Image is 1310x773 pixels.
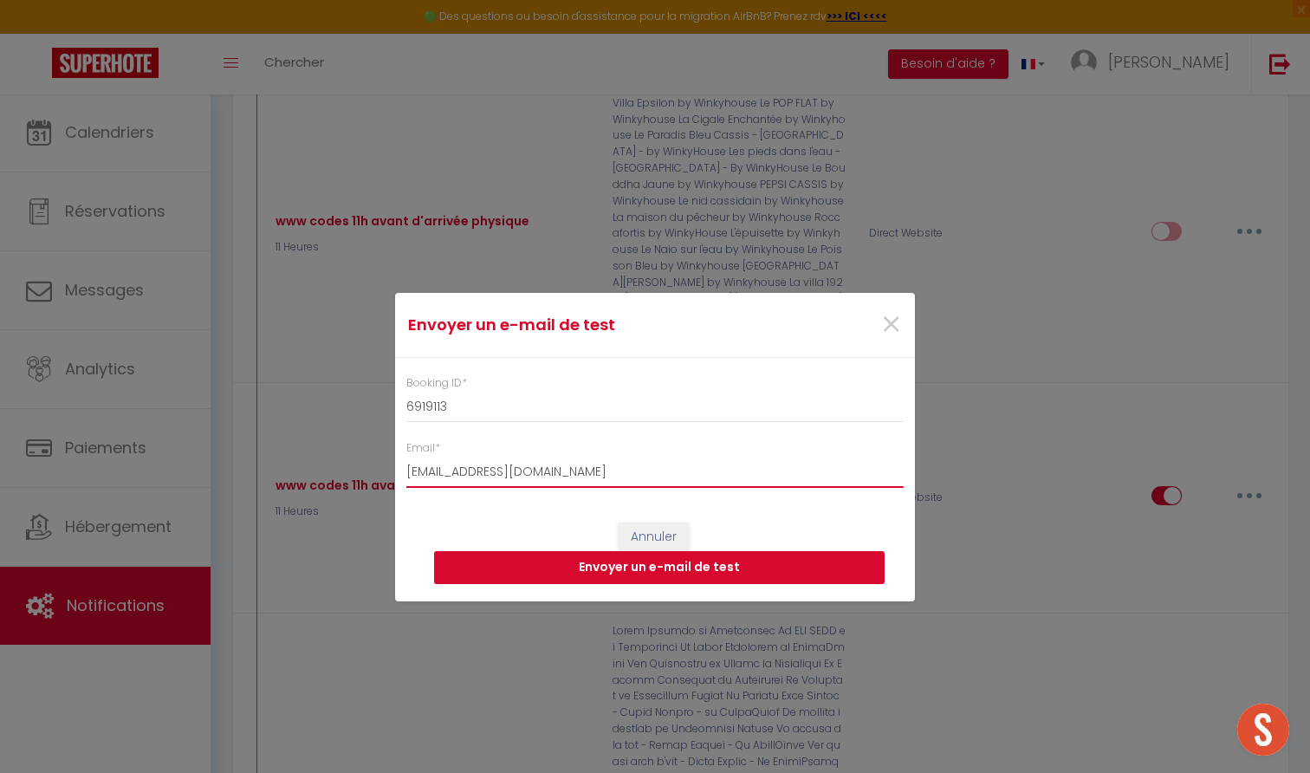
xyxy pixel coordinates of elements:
[434,551,885,584] button: Envoyer un e-mail de test
[1237,704,1289,756] div: Ouvrir le chat
[408,313,730,337] h4: Envoyer un e-mail de test
[618,523,690,552] button: Annuler
[406,375,467,392] label: Booking ID
[406,440,440,457] label: Email
[880,307,902,344] button: Close
[880,299,902,351] span: ×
